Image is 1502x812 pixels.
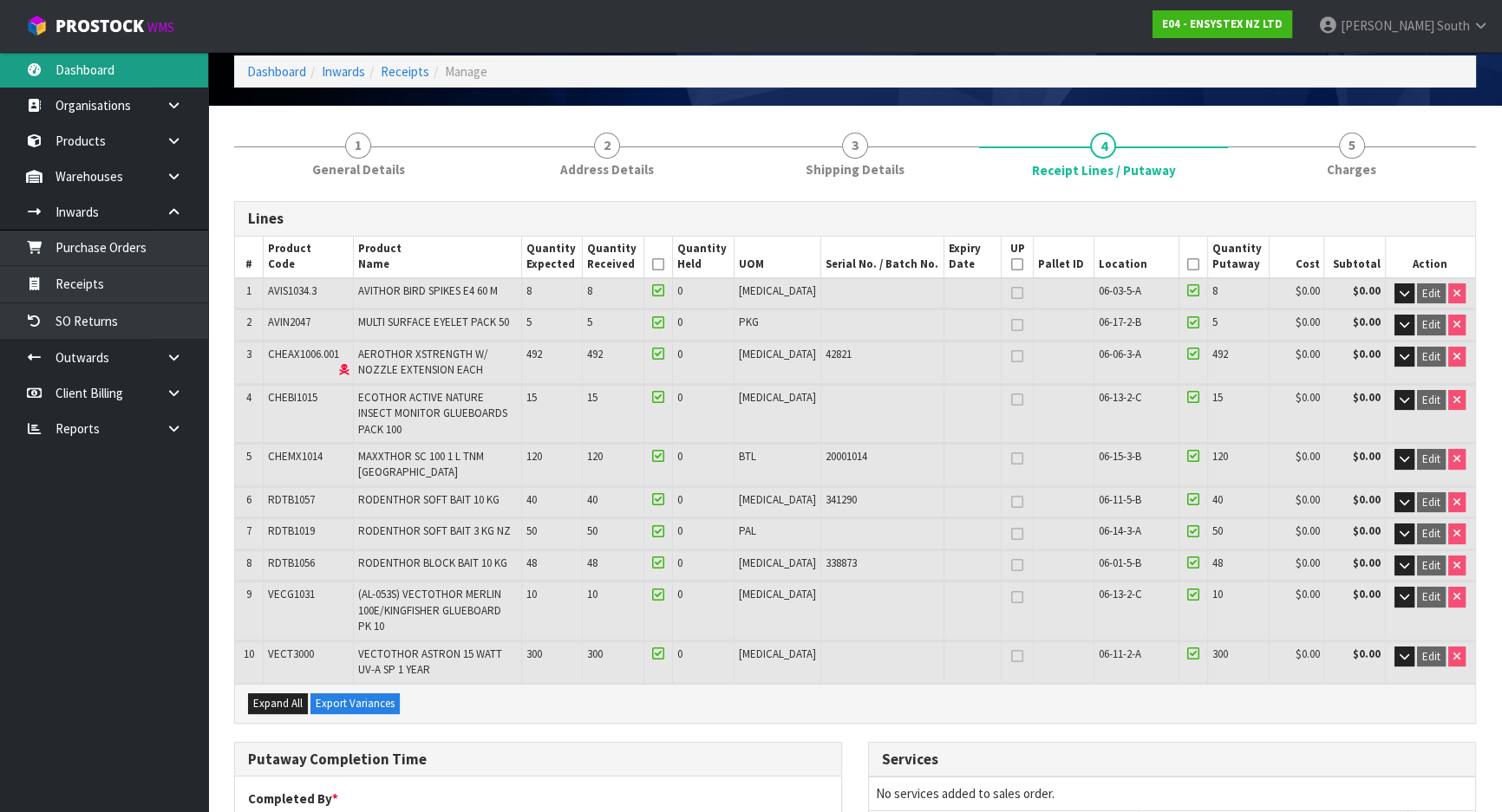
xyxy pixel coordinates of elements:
h3: Lines [248,211,1462,227]
span: VECTOTHOR ASTRON 15 WATT UV-A SP 1 YEAR [358,646,502,677]
span: 9 [246,587,251,601]
span: 492 [587,347,603,361]
span: 06-11-2-A [1099,646,1141,661]
span: [MEDICAL_DATA] [739,347,816,361]
span: 5 [1339,133,1365,159]
span: 6 [246,492,251,507]
span: CHEMX1014 [268,449,323,464]
button: Edit [1417,347,1446,367]
button: Edit [1417,449,1446,470]
span: 15 [1212,390,1223,405]
span: ProStock [56,15,144,37]
span: 5 [1212,315,1218,329]
span: 120 [526,449,542,464]
span: ECOTHOR ACTIVE NATURE INSECT MONITOR GLUEBOARDS PACK 100 [358,390,507,437]
span: Edit [1422,589,1440,604]
span: Edit [1422,649,1440,664]
th: Quantity Putaway [1207,237,1269,278]
button: Edit [1417,587,1446,607]
span: South [1437,17,1470,34]
span: RDTB1057 [268,492,315,507]
th: Action [1385,237,1475,278]
span: 0 [677,587,682,601]
th: Quantity Expected [521,237,583,278]
strong: E04 - ENSYSTEX NZ LTD [1162,16,1283,31]
th: Location [1094,237,1179,278]
span: 120 [1212,449,1228,464]
button: Edit [1417,555,1446,576]
strong: $0.00 [1353,523,1381,538]
span: 06-13-2-C [1099,587,1142,601]
span: 42821 [826,347,852,361]
th: # [235,237,264,278]
span: CHEBI1015 [268,390,317,405]
span: 8 [587,283,592,298]
span: 3 [246,347,251,361]
span: 06-11-5-B [1099,492,1141,507]
span: 3 [842,133,868,159]
span: (AL-053S) VECTOTHOR MERLIN 100E/KINGFISHER GLUEBOARD PK 10 [358,587,501,633]
span: 4 [246,390,251,405]
span: $0.00 [1295,283,1319,298]
span: [MEDICAL_DATA] [739,492,816,507]
span: 48 [587,555,598,570]
button: Edit [1417,646,1446,667]
span: RDTB1056 [268,555,315,570]
span: $0.00 [1295,390,1319,405]
span: 06-15-3-B [1099,449,1141,464]
th: Cost [1269,237,1324,278]
span: 06-13-2-C [1099,390,1142,405]
img: cube-alt.png [26,15,48,36]
label: Completed By [248,789,338,808]
span: RODENTHOR SOFT BAIT 3 KG NZ [358,523,511,538]
i: Dangerous Goods [339,365,349,376]
a: Dashboard [247,63,306,80]
span: 40 [1212,492,1223,507]
span: 8 [1212,283,1218,298]
th: UP [1002,237,1034,278]
span: Edit [1422,451,1440,466]
span: 492 [526,347,542,361]
span: 2 [594,133,620,159]
span: 06-14-3-A [1099,523,1141,538]
th: Quantity Held [673,237,735,278]
span: 0 [677,449,682,464]
span: 40 [587,492,598,507]
strong: $0.00 [1353,587,1381,601]
span: 50 [587,523,598,538]
strong: $0.00 [1353,555,1381,570]
span: $0.00 [1295,449,1319,464]
span: 2 [246,315,251,329]
button: Edit [1417,523,1446,544]
span: 06-03-5-A [1099,283,1141,298]
span: CHEAX1006.001 [268,347,339,361]
strong: $0.00 [1353,449,1381,464]
strong: $0.00 [1353,646,1381,661]
th: Serial No. / Batch No. [820,237,944,278]
th: Product Name [353,237,521,278]
strong: $0.00 [1353,347,1381,361]
span: AVIN2047 [268,315,310,329]
span: Edit [1422,349,1440,364]
span: Edit [1422,393,1440,407]
span: $0.00 [1295,646,1319,661]
span: RDTB1019 [268,523,315,538]
span: $0.00 [1295,492,1319,507]
span: 300 [1212,646,1228,661]
span: Edit [1422,558,1440,573]
span: 0 [677,646,682,661]
span: 5 [587,315,592,329]
button: Edit [1417,492,1446,513]
span: 20001014 [826,449,867,464]
span: $0.00 [1295,347,1319,361]
span: 338873 [826,555,857,570]
a: E04 - ENSYSTEX NZ LTD [1153,10,1292,38]
span: Edit [1422,526,1440,541]
span: 0 [677,523,682,538]
span: 10 [587,587,598,601]
span: VECG1031 [268,587,315,601]
span: Shipping Details [806,160,904,179]
span: Edit [1422,495,1440,510]
span: 15 [526,390,537,405]
a: Inwards [322,63,365,80]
